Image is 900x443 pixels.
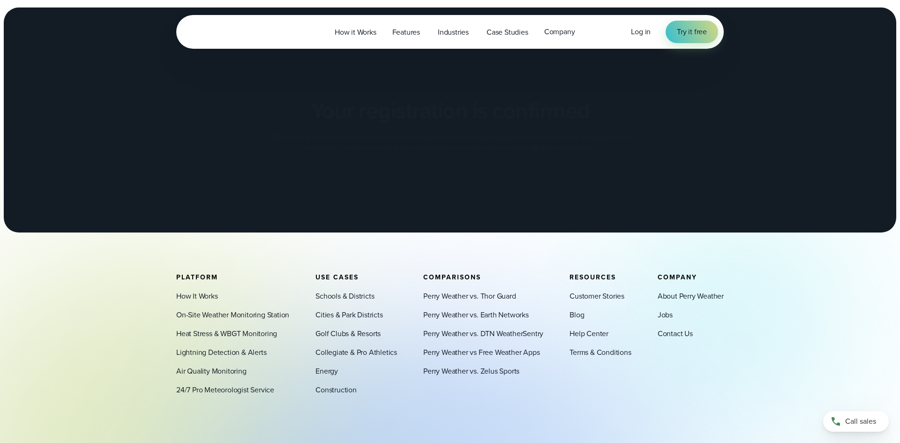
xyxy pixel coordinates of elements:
a: Customer Stories [570,291,624,302]
a: Terms & Conditions [570,347,631,358]
span: Resources [570,272,616,282]
span: Use Cases [315,272,359,282]
a: How it Works [327,23,384,42]
span: Company [658,272,697,282]
a: 24/7 Pro Meteorologist Service [176,384,274,396]
a: Golf Clubs & Resorts [315,328,381,339]
span: Company [544,26,575,38]
a: Collegiate & Pro Athletics [315,347,397,358]
span: Industries [438,27,469,38]
a: Contact Us [658,328,693,339]
a: Log in [631,26,651,38]
a: Cities & Park Districts [315,309,382,321]
a: Perry Weather vs. Thor Guard [423,291,516,302]
a: Blog [570,309,584,321]
a: Case Studies [479,23,536,42]
a: Lightning Detection & Alerts [176,347,266,358]
span: Platform [176,272,218,282]
span: Features [392,27,420,38]
a: Heat Stress & WBGT Monitoring [176,328,277,339]
a: Construction [315,384,357,396]
a: Call sales [823,411,889,432]
span: How it Works [335,27,376,38]
a: Jobs [658,309,673,321]
span: Log in [631,26,651,37]
a: Schools & Districts [315,291,374,302]
span: Call sales [845,416,876,427]
a: Perry Weather vs. DTN WeatherSentry [423,328,543,339]
a: Help Center [570,328,608,339]
a: Try it free [666,21,718,43]
a: How It Works [176,291,218,302]
a: Perry Weather vs Free Weather Apps [423,347,540,358]
a: Perry Weather vs. Zelus Sports [423,366,519,377]
a: Perry Weather vs. Earth Networks [423,309,529,321]
span: Comparisons [423,272,481,282]
span: Case Studies [487,27,528,38]
a: About Perry Weather [658,291,724,302]
a: On-Site Weather Monitoring Station [176,309,289,321]
a: Energy [315,366,338,377]
a: Air Quality Monitoring [176,366,247,377]
span: Try it free [677,26,707,38]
